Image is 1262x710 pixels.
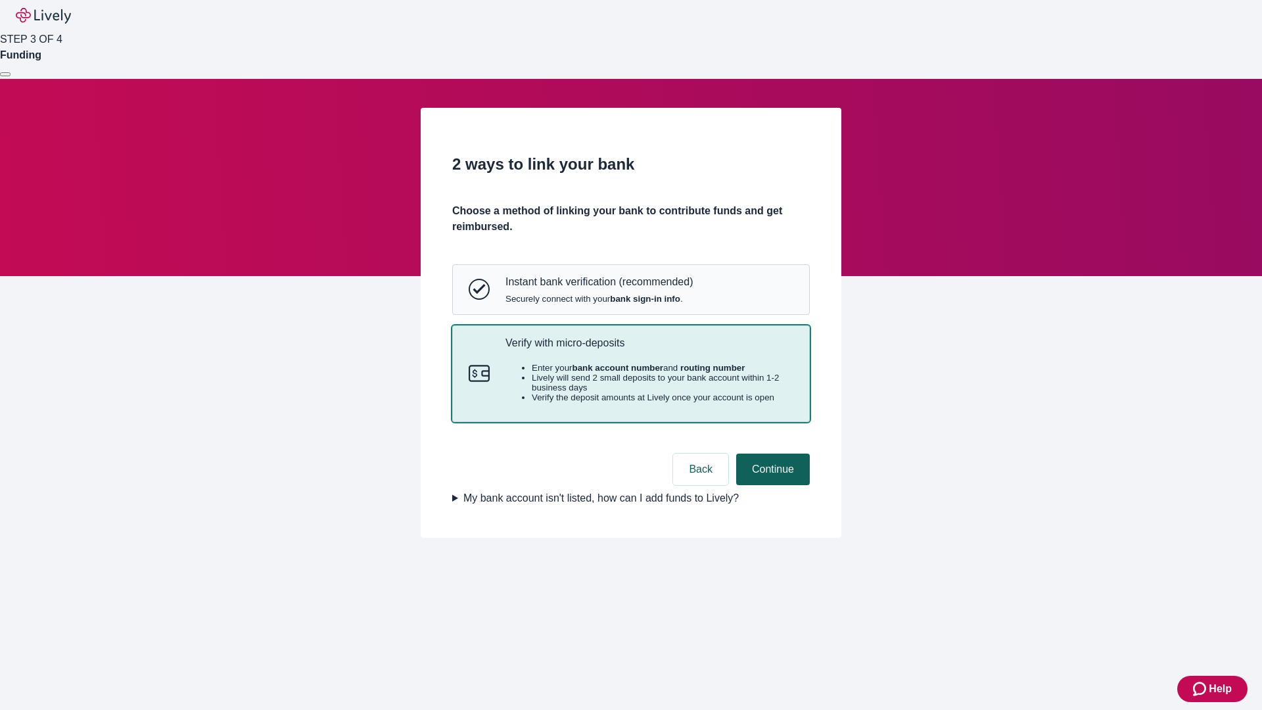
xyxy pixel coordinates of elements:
h4: Choose a method of linking your bank to contribute funds and get reimbursed. [452,203,810,235]
li: Lively will send 2 small deposits to your bank account within 1-2 business days [532,373,793,392]
p: Verify with micro-deposits [505,337,793,349]
span: Securely connect with your . [505,294,693,304]
strong: bank account number [573,363,664,373]
li: Enter your and [532,363,793,373]
svg: Zendesk support icon [1193,681,1209,697]
svg: Instant bank verification [469,279,490,300]
button: Zendesk support iconHelp [1177,676,1248,702]
span: Help [1209,681,1232,697]
button: Back [673,454,728,485]
summary: My bank account isn't listed, how can I add funds to Lively? [452,490,810,506]
button: Instant bank verificationInstant bank verification (recommended)Securely connect with yourbank si... [453,265,809,314]
li: Verify the deposit amounts at Lively once your account is open [532,392,793,402]
p: Instant bank verification (recommended) [505,275,693,288]
h2: 2 ways to link your bank [452,153,810,176]
button: Continue [736,454,810,485]
strong: routing number [680,363,745,373]
button: Micro-depositsVerify with micro-depositsEnter yourbank account numberand routing numberLively wil... [453,326,809,422]
img: Lively [16,8,71,24]
svg: Micro-deposits [469,363,490,384]
strong: bank sign-in info [610,294,680,304]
